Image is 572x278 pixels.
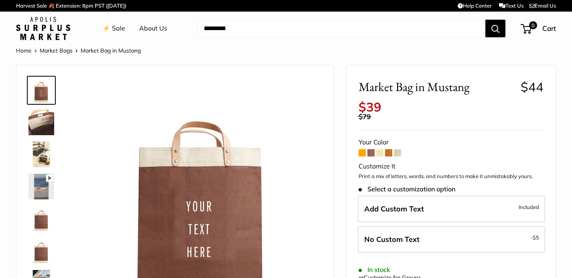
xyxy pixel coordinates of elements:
[28,238,54,264] img: Market Bag in Mustang
[16,17,70,40] img: Apolis: Surplus Market
[27,108,56,137] a: Market Bag in Mustang
[359,79,515,94] span: Market Bag in Mustang
[521,22,556,35] a: 0 Cart
[28,142,54,167] img: Market Bag in Mustang
[542,24,556,32] span: Cart
[359,112,371,121] span: $79
[529,2,556,9] a: Email Us
[364,204,424,213] span: Add Custom Text
[533,234,539,241] span: $5
[359,172,544,181] p: Print a mix of letters, words, and numbers to make it unmistakably yours.
[27,204,56,233] a: description_Seal of authenticity printed on the backside of every bag.
[364,235,420,244] span: No Custom Text
[27,172,56,201] a: Market Bag in Mustang
[499,2,523,9] a: Text Us
[529,21,537,29] span: 0
[359,185,455,193] span: Select a customization option
[28,206,54,231] img: description_Seal of authenticity printed on the backside of every bag.
[40,47,73,54] a: Market Bags
[16,45,141,56] nav: Breadcrumb
[28,77,54,103] img: Market Bag in Mustang
[519,202,539,212] span: Included
[27,76,56,105] a: Market Bag in Mustang
[27,236,56,265] a: Market Bag in Mustang
[197,20,485,37] input: Search...
[485,20,505,37] button: Search
[359,136,544,148] div: Your Color
[458,2,492,9] a: Help Center
[358,226,545,253] label: Leave Blank
[139,22,167,34] a: About Us
[359,266,390,274] span: In stock
[102,22,125,34] a: ⚡️ Sale
[530,233,539,242] span: -
[358,196,545,222] label: Add Custom Text
[81,47,141,54] span: Market Bag in Mustang
[359,160,544,172] div: Customize It
[521,79,544,95] span: $44
[16,47,32,54] a: Home
[27,140,56,169] a: Market Bag in Mustang
[28,110,54,135] img: Market Bag in Mustang
[28,174,54,199] img: Market Bag in Mustang
[359,99,381,115] span: $39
